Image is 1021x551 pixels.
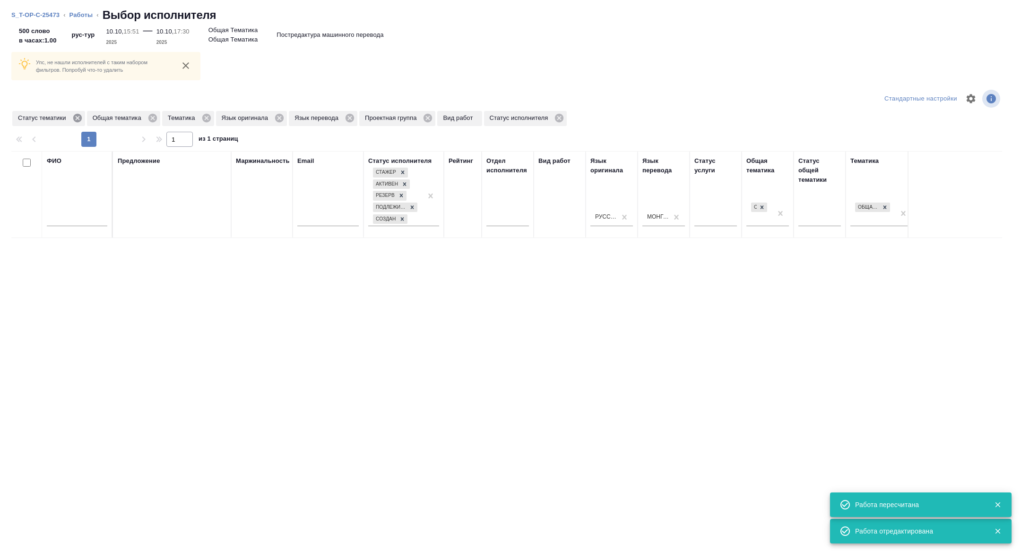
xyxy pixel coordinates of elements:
div: Вид работ [538,156,571,166]
button: Закрыть [988,500,1007,509]
p: 10.10, [106,28,123,35]
p: Вид работ [443,113,476,123]
div: ФИО [47,156,61,166]
div: Статус общей тематики [798,156,841,185]
div: Общая Тематика [855,203,880,212]
button: Закрыть [988,527,1007,535]
span: из 1 страниц [199,133,238,147]
p: Язык оригинала [222,113,272,123]
div: Резерв [373,191,396,201]
div: Проектная группа [359,111,435,126]
h2: Выбор исполнителя [103,8,216,23]
div: Язык перевода [642,156,685,175]
p: Статус тематики [18,113,69,123]
div: Статус исполнителя [368,156,432,166]
p: 500 слово [19,26,57,36]
p: Общая тематика [93,113,145,123]
p: 15:51 [123,28,139,35]
li: ‹ [96,10,98,20]
div: Стажер, Активен, Резерв, Подлежит внедрению, Создан [372,202,418,213]
div: Активен [373,179,399,189]
div: Язык оригинала [590,156,633,175]
div: Общая Тематика [854,202,891,213]
div: Общая Тематика [750,202,768,213]
a: S_T-OP-C-25473 [11,11,60,18]
span: Настроить таблицу [960,87,982,110]
p: Постредактура машинного перевода [277,30,383,40]
p: Статус исполнителя [490,113,552,123]
div: Создан [373,214,397,224]
div: Рейтинг [449,156,473,166]
div: Язык оригинала [216,111,287,126]
p: Общая Тематика [208,25,258,35]
div: Предложение [118,156,160,166]
li: ‹ [63,10,65,20]
div: Общая Тематика [751,203,757,212]
div: Отдел исполнителя [486,156,529,175]
p: 10.10, [156,28,174,35]
button: close [179,59,193,73]
div: Подлежит внедрению [373,203,407,212]
div: Статус услуги [694,156,737,175]
div: Язык перевода [289,111,357,126]
p: Язык перевода [294,113,342,123]
p: Проектная группа [365,113,420,123]
div: Общая тематика [87,111,160,126]
nav: breadcrumb [11,8,1010,23]
div: Маржинальность [236,156,290,166]
div: Монгольский [647,213,669,221]
div: split button [882,92,960,106]
a: Работы [69,11,93,18]
span: Посмотреть информацию [982,90,1002,108]
div: Общая тематика [746,156,789,175]
div: Стажер, Активен, Резерв, Подлежит внедрению, Создан [372,178,411,190]
p: 17:30 [174,28,190,35]
div: Стажер, Активен, Резерв, Подлежит внедрению, Создан [372,213,408,225]
div: Статус тематики [12,111,85,126]
div: Тематика [162,111,214,126]
div: Работа отредактирована [855,526,980,536]
div: Работа пересчитана [855,500,980,509]
div: Русский [595,213,617,221]
div: Стажер, Активен, Резерв, Подлежит внедрению, Создан [372,167,409,178]
div: Стажер, Активен, Резерв, Подлежит внедрению, Создан [372,190,407,202]
div: Email [297,156,314,166]
div: — [143,23,153,47]
p: Тематика [168,113,199,123]
div: Стажер [373,168,398,178]
div: Тематика [850,156,879,166]
p: Упс, не нашли исполнителей с таким набором фильтров. Попробуй что-то удалить [36,59,171,74]
div: Статус исполнителя [484,111,567,126]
